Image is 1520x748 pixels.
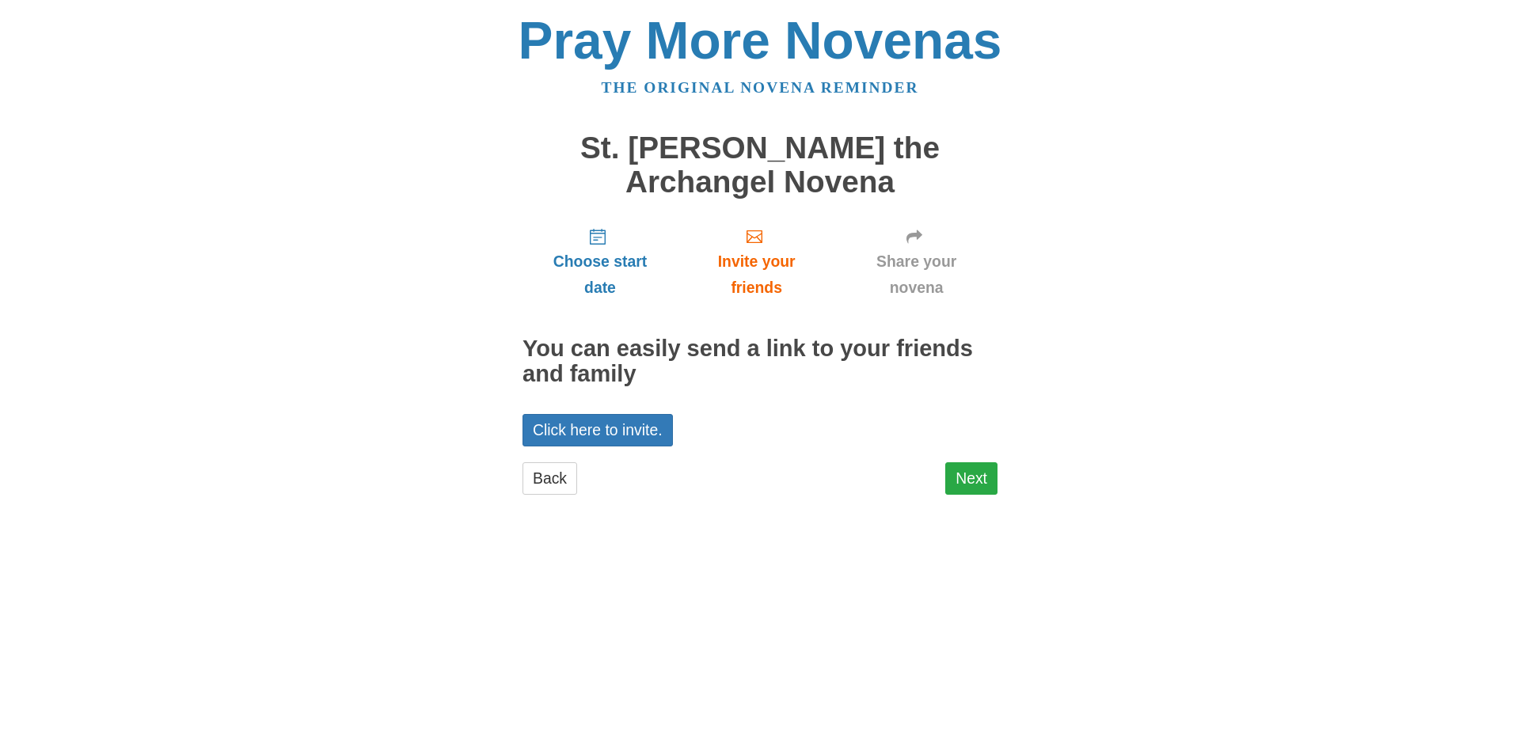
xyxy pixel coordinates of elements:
[522,215,678,309] a: Choose start date
[835,215,997,309] a: Share your novena
[693,249,819,301] span: Invite your friends
[522,336,997,387] h2: You can easily send a link to your friends and family
[945,462,997,495] a: Next
[851,249,982,301] span: Share your novena
[602,79,919,96] a: The original novena reminder
[522,131,997,199] h1: St. [PERSON_NAME] the Archangel Novena
[678,215,835,309] a: Invite your friends
[522,462,577,495] a: Back
[519,11,1002,70] a: Pray More Novenas
[538,249,662,301] span: Choose start date
[522,414,673,446] a: Click here to invite.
